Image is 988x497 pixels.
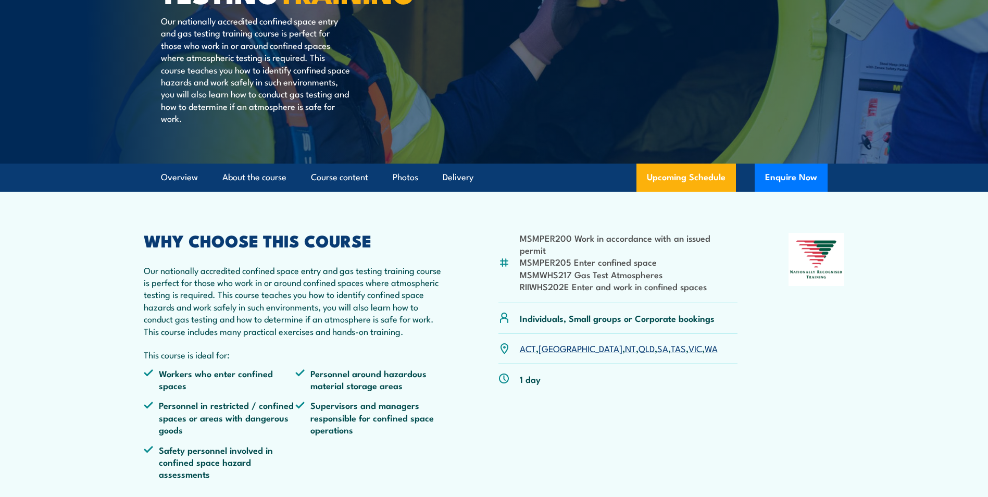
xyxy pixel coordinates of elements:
[755,164,828,192] button: Enquire Now
[639,342,655,354] a: QLD
[393,164,418,191] a: Photos
[311,164,368,191] a: Course content
[144,349,448,361] p: This course is ideal for:
[636,164,736,192] a: Upcoming Schedule
[520,373,541,385] p: 1 day
[144,233,448,247] h2: WHY CHOOSE THIS COURSE
[539,342,622,354] a: [GEOGRAPHIC_DATA]
[705,342,718,354] a: WA
[295,367,447,392] li: Personnel around hazardous material storage areas
[520,312,715,324] p: Individuals, Small groups or Corporate bookings
[161,164,198,191] a: Overview
[689,342,702,354] a: VIC
[657,342,668,354] a: SA
[520,232,738,256] li: MSMPER200 Work in accordance with an issued permit
[625,342,636,354] a: NT
[144,367,296,392] li: Workers who enter confined spaces
[295,399,447,436] li: Supervisors and managers responsible for confined space operations
[671,342,686,354] a: TAS
[520,342,718,354] p: , , , , , , ,
[789,233,845,286] img: Nationally Recognised Training logo.
[144,264,448,337] p: Our nationally accredited confined space entry and gas testing training course is perfect for tho...
[161,15,351,125] p: Our nationally accredited confined space entry and gas testing training course is perfect for tho...
[520,342,536,354] a: ACT
[222,164,286,191] a: About the course
[144,444,296,480] li: Safety personnel involved in confined space hazard assessments
[443,164,473,191] a: Delivery
[144,399,296,436] li: Personnel in restricted / confined spaces or areas with dangerous goods
[520,280,738,292] li: RIIWHS202E Enter and work in confined spaces
[520,256,738,268] li: MSMPER205 Enter confined space
[520,268,738,280] li: MSMWHS217 Gas Test Atmospheres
